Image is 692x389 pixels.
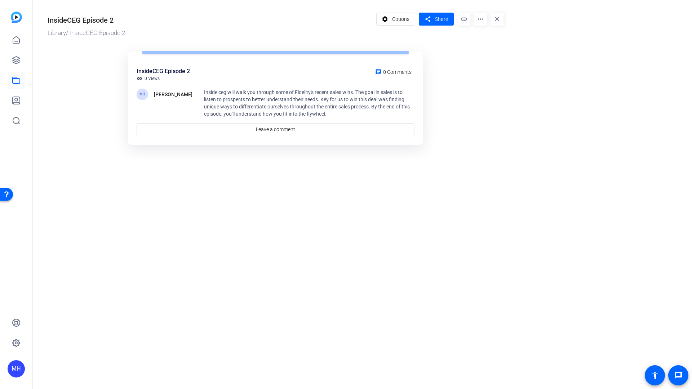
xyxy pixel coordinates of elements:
[372,67,414,76] a: 0 Comments
[423,14,432,24] mat-icon: share
[137,76,142,81] mat-icon: visibility
[137,89,148,100] div: MH
[435,15,448,23] span: Share
[457,13,470,26] mat-icon: link
[48,29,66,36] a: Library
[491,13,504,26] mat-icon: close
[651,371,659,380] mat-icon: accessibility
[376,13,416,26] button: Options
[392,12,409,26] span: Options
[8,360,25,377] div: MH
[474,13,487,26] mat-icon: more_horiz
[48,28,373,38] div: / InsideCEG Episode 2
[154,90,192,99] div: [PERSON_NAME]
[204,89,410,117] span: Inside ceg will walk you through some of Fidelity's recent sales wins. The goal in sales is to li...
[381,12,390,26] mat-icon: settings
[11,12,22,23] img: blue-gradient.svg
[419,13,454,26] button: Share
[137,67,190,76] div: InsideCEG Episode 2
[375,69,382,75] mat-icon: chat
[145,76,160,81] span: 0 Views
[48,15,114,26] div: InsideCEG Episode 2
[256,126,295,133] span: Leave a comment
[383,69,412,75] span: 0 Comments
[674,371,683,380] mat-icon: message
[137,123,414,136] a: Leave a comment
